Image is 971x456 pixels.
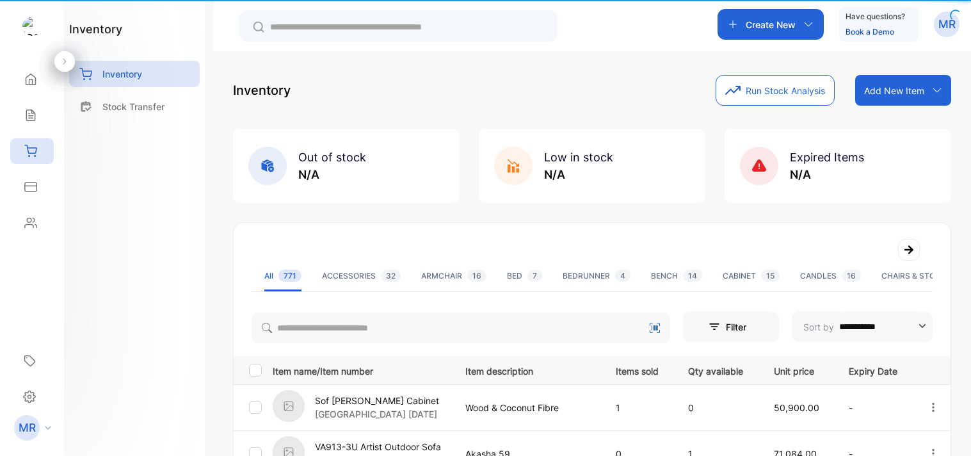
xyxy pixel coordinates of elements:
[315,407,439,421] p: [GEOGRAPHIC_DATA] [DATE]
[465,401,590,414] p: Wood & Coconut Fibre
[849,362,901,378] p: Expiry Date
[934,9,959,40] button: MR
[938,16,956,33] p: MR
[846,10,905,23] p: Have questions?
[544,166,613,183] p: N/A
[315,394,439,407] p: Sof [PERSON_NAME] Cabinet
[298,166,366,183] p: N/A
[507,270,542,282] div: BED
[298,151,366,164] span: Out of stock
[322,270,401,282] div: ACCESSORIES
[803,320,834,334] p: Sort by
[688,362,747,378] p: Qty available
[615,270,630,282] span: 4
[842,270,861,282] span: 16
[774,402,819,413] span: 50,900.00
[849,401,901,414] p: -
[790,166,864,183] p: N/A
[19,419,36,436] p: MR
[102,67,142,81] p: Inventory
[746,18,796,31] p: Create New
[846,27,894,37] a: Book a Demo
[651,270,702,282] div: BENCH
[465,362,590,378] p: Item description
[723,270,780,282] div: CABINET
[616,362,662,378] p: Items sold
[917,402,971,456] iframe: LiveChat chat widget
[718,9,824,40] button: Create New
[69,20,122,38] h1: inventory
[315,440,441,453] p: VA913-3U Artist Outdoor Sofa
[790,151,864,164] span: Expired Items
[273,390,305,422] img: item
[774,362,823,378] p: Unit price
[264,270,301,282] div: All
[467,270,486,282] span: 16
[563,270,630,282] div: BEDRUNNER
[616,401,662,414] p: 1
[544,151,613,164] span: Low in stock
[688,401,747,414] p: 0
[22,17,42,36] img: logo
[69,61,200,87] a: Inventory
[69,94,200,120] a: Stock Transfer
[527,270,542,282] span: 7
[864,84,924,97] p: Add New Item
[278,270,301,282] span: 771
[683,270,702,282] span: 14
[761,270,780,282] span: 15
[792,311,933,342] button: Sort by
[381,270,401,282] span: 32
[233,81,291,100] p: Inventory
[716,75,835,106] button: Run Stock Analysis
[421,270,486,282] div: ARMCHAIR
[102,100,165,113] p: Stock Transfer
[800,270,861,282] div: CANDLES
[273,362,449,378] p: Item name/Item number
